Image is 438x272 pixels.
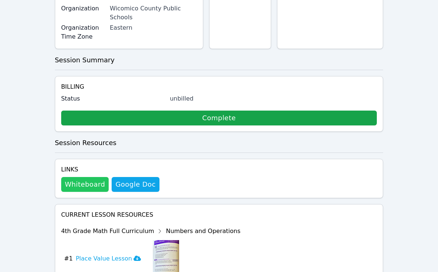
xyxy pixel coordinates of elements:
h3: Place Value Lesson [76,254,141,263]
label: Status [61,94,165,103]
div: unbilled [170,94,377,103]
div: 4th Grade Math Full Curriculum Numbers and Operations [61,225,241,237]
div: Wicomico County Public Schools [110,4,197,22]
h4: Links [61,165,159,174]
label: Organization [61,4,105,13]
h4: Current Lesson Resources [61,210,377,219]
button: Whiteboard [61,177,109,192]
label: Organization Time Zone [61,23,105,41]
a: Google Doc [112,177,159,192]
h4: Billing [61,82,377,91]
span: # 1 [64,254,73,263]
div: Eastern [110,23,197,32]
h3: Session Resources [55,138,383,148]
a: Complete [61,111,377,125]
h3: Session Summary [55,55,383,65]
